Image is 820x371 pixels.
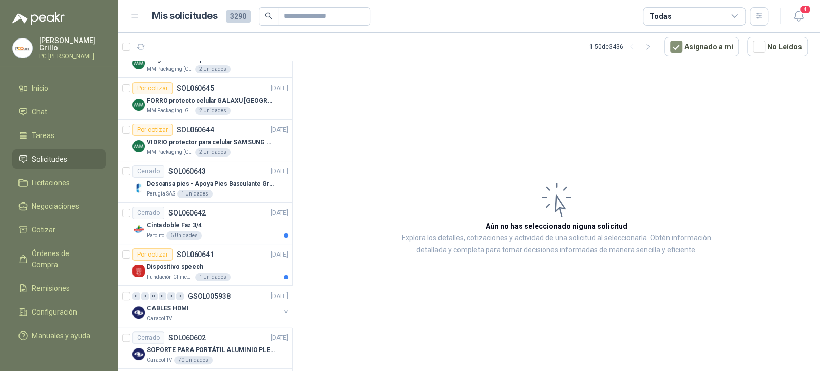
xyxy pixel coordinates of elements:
span: 3290 [226,10,251,23]
span: Negociaciones [32,201,79,212]
div: 0 [141,292,149,300]
img: Company Logo [132,223,145,236]
a: Configuración [12,302,106,322]
p: SOL060643 [168,168,206,175]
div: 6 Unidades [166,231,202,240]
p: [DATE] [271,291,288,301]
button: No Leídos [747,37,808,56]
span: Configuración [32,306,77,318]
div: 1 Unidades [195,273,231,281]
p: [DATE] [271,125,288,135]
p: [DATE] [271,167,288,177]
span: Tareas [32,130,54,141]
div: Por cotizar [132,124,173,136]
div: 70 Unidades [174,356,213,364]
p: Descansa pies - Apoya Pies Basculante Graduable Ergonómico [147,179,275,189]
p: Caracol TV [147,315,172,323]
img: Company Logo [132,99,145,111]
a: 0 0 0 0 0 0 GSOL005938[DATE] Company LogoCABLES HDMICaracol TV [132,290,290,323]
button: 4 [789,7,808,26]
span: Licitaciones [32,177,70,188]
a: Tareas [12,126,106,145]
div: 0 [176,292,184,300]
a: CerradoSOL060642[DATE] Company LogoCinta doble Faz 3/4Patojito6 Unidades [118,203,292,244]
img: Company Logo [132,182,145,194]
div: 0 [167,292,175,300]
span: Órdenes de Compra [32,248,96,270]
span: Cotizar [32,224,55,236]
p: [PERSON_NAME] Grillo [39,37,106,51]
div: 1 - 50 de 3436 [589,38,656,55]
div: 0 [150,292,158,300]
p: Perugia SAS [147,190,175,198]
div: 2 Unidades [195,65,231,73]
a: Licitaciones [12,173,106,192]
img: Company Logo [132,265,145,277]
p: VIDRIO protector para celular SAMSUNG GALAXI A16 5G [147,138,275,147]
p: Cinta doble Faz 3/4 [147,221,202,230]
span: search [265,12,272,19]
a: Remisiones [12,279,106,298]
span: Manuales y ayuda [32,330,90,341]
a: Negociaciones [12,197,106,216]
a: CerradoSOL060602[DATE] Company LogoSOPORTE PARA PORTÁTIL ALUMINIO PLEGABLE VTACaracol TV70 Unidades [118,327,292,369]
span: Solicitudes [32,153,67,165]
div: Por cotizar [132,82,173,94]
img: Logo peakr [12,12,65,25]
a: Chat [12,102,106,122]
div: Por cotizar [132,248,173,261]
p: [DATE] [271,208,288,218]
div: 1 Unidades [177,190,213,198]
p: MM Packaging [GEOGRAPHIC_DATA] [147,148,193,157]
p: Patojito [147,231,164,240]
a: Solicitudes [12,149,106,169]
p: PC [PERSON_NAME] [39,53,106,60]
h3: Aún no has seleccionado niguna solicitud [486,221,627,232]
a: Inicio [12,79,106,98]
p: MM Packaging [GEOGRAPHIC_DATA] [147,107,193,115]
div: Cerrado [132,207,164,219]
img: Company Logo [132,348,145,360]
span: Chat [32,106,47,118]
p: GSOL005938 [188,292,231,300]
p: SOL060641 [177,251,214,258]
p: [DATE] [271,250,288,260]
a: Órdenes de Compra [12,244,106,275]
p: Explora los detalles, cotizaciones y actividad de una solicitud al seleccionarla. Obtén informaci... [395,232,717,257]
p: SOL060602 [168,334,206,341]
img: Company Logo [132,306,145,319]
div: 0 [132,292,140,300]
p: CABLES HDMI [147,304,189,314]
a: Por cotizarSOL060645[DATE] Company LogoFORRO protecto celular GALAXU [GEOGRAPHIC_DATA] A16 5GMM P... [118,78,292,120]
span: Remisiones [32,283,70,294]
p: Caracol TV [147,356,172,364]
p: MM Packaging [GEOGRAPHIC_DATA] [147,65,193,73]
p: Fundación Clínica Shaio [147,273,193,281]
p: SOL060644 [177,126,214,133]
div: 0 [159,292,166,300]
div: Todas [650,11,671,22]
img: Company Logo [13,38,32,58]
span: Inicio [32,83,48,94]
a: Por cotizarSOL060641[DATE] Company LogoDispositivo speechFundación Clínica Shaio1 Unidades [118,244,292,286]
a: Cotizar [12,220,106,240]
a: Por cotizarSOL060644[DATE] Company LogoVIDRIO protector para celular SAMSUNG GALAXI A16 5GMM Pack... [118,120,292,161]
p: [DATE] [271,333,288,343]
h1: Mis solicitudes [152,9,218,24]
div: 2 Unidades [195,148,231,157]
p: SOL060642 [168,209,206,217]
span: 4 [799,5,811,14]
p: SOPORTE PARA PORTÁTIL ALUMINIO PLEGABLE VTA [147,345,275,355]
img: Company Logo [132,57,145,69]
a: Manuales y ayuda [12,326,106,345]
a: CerradoSOL060643[DATE] Company LogoDescansa pies - Apoya Pies Basculante Graduable ErgonómicoPeru... [118,161,292,203]
p: FORRO protecto celular GALAXU [GEOGRAPHIC_DATA] A16 5G [147,96,275,106]
div: Cerrado [132,331,164,344]
img: Company Logo [132,140,145,152]
button: Asignado a mi [664,37,739,56]
div: Cerrado [132,165,164,178]
div: 2 Unidades [195,107,231,115]
p: SOL060645 [177,85,214,92]
p: Dispositivo speech [147,262,203,272]
p: [DATE] [271,84,288,93]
